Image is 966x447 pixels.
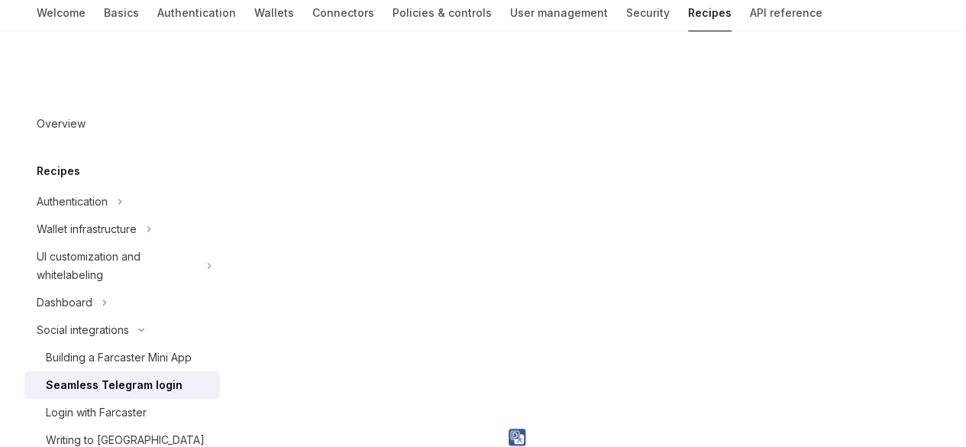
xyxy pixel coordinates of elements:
[37,293,92,312] div: Dashboard
[37,193,108,211] div: Authentication
[37,162,80,180] h5: Recipes
[46,348,192,367] div: Building a Farcaster Mini App
[37,115,86,133] div: Overview
[37,321,129,339] div: Social integrations
[24,371,220,399] a: Seamless Telegram login
[24,344,220,371] a: Building a Farcaster Mini App
[46,403,147,422] div: Login with Farcaster
[24,110,220,138] a: Overview
[24,399,220,426] a: Login with Farcaster
[37,220,137,238] div: Wallet infrastructure
[46,376,183,394] div: Seamless Telegram login
[37,248,197,284] div: UI customization and whitelabeling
